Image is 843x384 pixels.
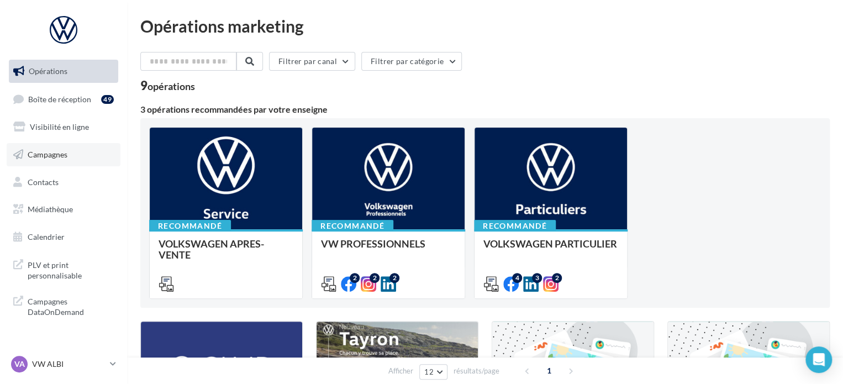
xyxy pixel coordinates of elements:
[7,290,120,322] a: Campagnes DataOnDemand
[7,60,120,83] a: Opérations
[389,273,399,283] div: 2
[474,220,556,232] div: Recommandé
[9,354,118,375] a: VA VW ALBI
[140,80,195,92] div: 9
[32,359,106,370] p: VW ALBI
[370,273,380,283] div: 2
[312,220,393,232] div: Recommandé
[540,362,558,380] span: 1
[28,177,59,186] span: Contacts
[552,273,562,283] div: 2
[28,232,65,241] span: Calendrier
[28,204,73,214] span: Médiathèque
[28,150,67,159] span: Campagnes
[7,115,120,139] a: Visibilité en ligne
[149,220,231,232] div: Recommandé
[805,346,832,373] div: Open Intercom Messenger
[140,105,830,114] div: 3 opérations recommandées par votre enseigne
[7,253,120,286] a: PLV et print personnalisable
[28,257,114,281] span: PLV et print personnalisable
[424,367,434,376] span: 12
[269,52,355,71] button: Filtrer par canal
[28,94,91,103] span: Boîte de réception
[350,273,360,283] div: 2
[7,143,120,166] a: Campagnes
[419,364,447,380] button: 12
[532,273,542,283] div: 3
[147,81,195,91] div: opérations
[7,198,120,221] a: Médiathèque
[388,366,413,376] span: Afficher
[361,52,462,71] button: Filtrer par catégorie
[30,122,89,131] span: Visibilité en ligne
[7,171,120,194] a: Contacts
[321,238,425,250] span: VW PROFESSIONNELS
[101,95,114,104] div: 49
[7,225,120,249] a: Calendrier
[28,294,114,318] span: Campagnes DataOnDemand
[29,66,67,76] span: Opérations
[7,87,120,111] a: Boîte de réception49
[14,359,25,370] span: VA
[159,238,264,261] span: VOLKSWAGEN APRES-VENTE
[512,273,522,283] div: 4
[483,238,617,250] span: VOLKSWAGEN PARTICULIER
[140,18,830,34] div: Opérations marketing
[454,366,499,376] span: résultats/page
